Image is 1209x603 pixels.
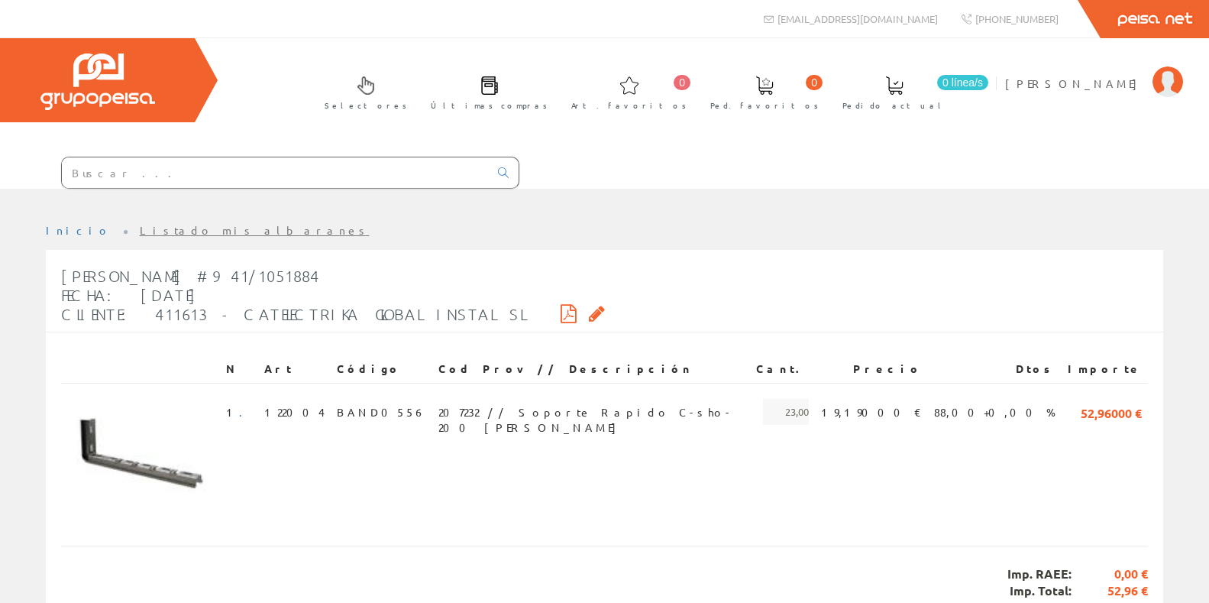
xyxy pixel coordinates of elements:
a: . [239,405,252,419]
img: Foto artículo (192x143.62204724409) [67,399,214,509]
span: 207232 // Soporte Rapido C-sho-200 [PERSON_NAME] [438,399,744,425]
th: Art [258,355,331,383]
a: Listado mis albaranes [140,223,370,237]
input: Buscar ... [62,157,489,188]
span: 19,19000 € [821,399,922,425]
th: Precio [815,355,928,383]
th: N [220,355,258,383]
th: Dtos [928,355,1062,383]
span: Selectores [325,98,407,113]
th: Importe [1062,355,1148,383]
span: BAND0556 [337,399,426,425]
span: 52,96000 € [1081,399,1142,425]
a: Selectores [309,63,415,119]
a: Últimas compras [415,63,555,119]
span: 0 [806,75,823,90]
span: Últimas compras [431,98,548,113]
span: Art. favoritos [571,98,687,113]
span: [PERSON_NAME] #941/1051884 Fecha: [DATE] Cliente: 411613 - CATELECTRIKA GLOBAL INSTAL SL [61,267,524,323]
span: 0,00 € [1072,566,1148,583]
span: [PHONE_NUMBER] [975,12,1059,25]
span: 88,00+0,00 % [934,399,1055,425]
span: Ped. favoritos [710,98,819,113]
span: 122004 [264,399,325,425]
a: [PERSON_NAME] [1005,63,1183,78]
span: Pedido actual [842,98,946,113]
span: 52,96 € [1072,582,1148,600]
span: 1 [226,399,252,425]
th: Código [331,355,432,383]
span: 0 [674,75,690,90]
th: Cant. [750,355,815,383]
span: 23,00 [763,399,809,425]
img: Grupo Peisa [40,53,155,110]
th: Cod Prov // Descripción [432,355,750,383]
span: [PERSON_NAME] [1005,76,1145,91]
span: 0 línea/s [937,75,988,90]
i: Solicitar por email copia firmada [589,308,605,319]
i: Descargar PDF [561,308,577,319]
a: Inicio [46,223,111,237]
span: [EMAIL_ADDRESS][DOMAIN_NAME] [777,12,938,25]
